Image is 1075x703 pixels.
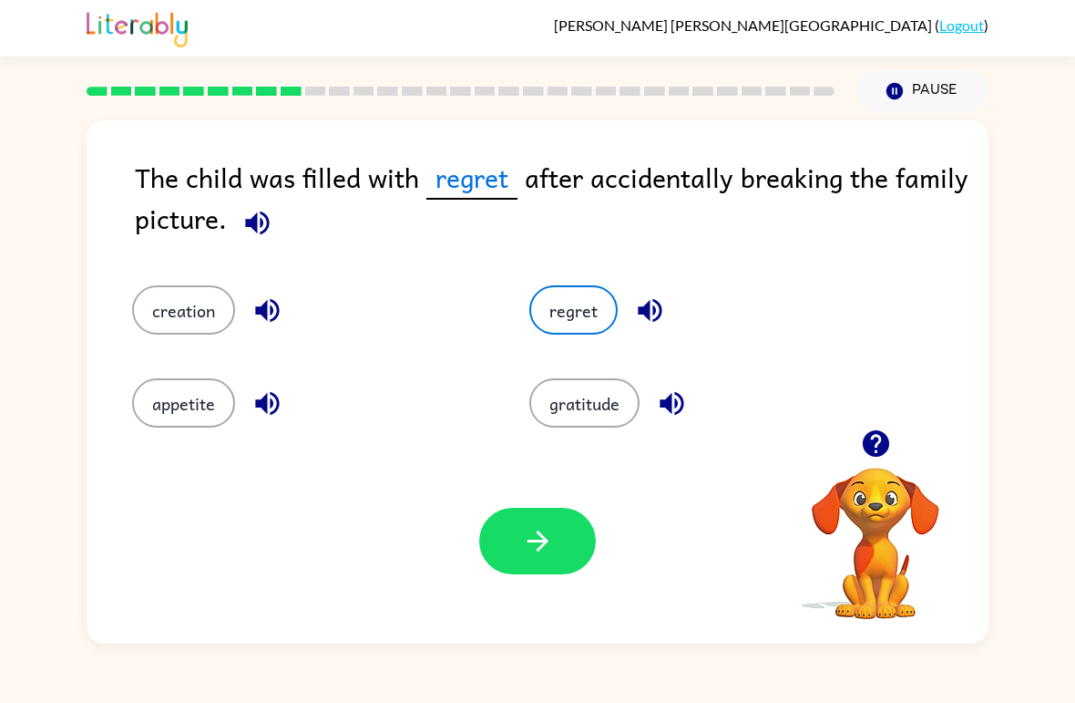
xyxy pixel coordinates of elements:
img: Literably [87,7,188,47]
div: ( ) [554,16,988,34]
video: Your browser must support playing .mp4 files to use Literably. Please try using another browser. [784,439,967,622]
span: regret [426,157,517,200]
button: creation [132,285,235,335]
span: [PERSON_NAME] [PERSON_NAME][GEOGRAPHIC_DATA] [554,16,935,34]
button: appetite [132,378,235,428]
button: regret [529,285,618,335]
a: Logout [939,16,984,34]
button: Pause [856,70,988,112]
button: gratitude [529,378,640,428]
div: The child was filled with after accidentally breaking the family picture. [135,157,988,249]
